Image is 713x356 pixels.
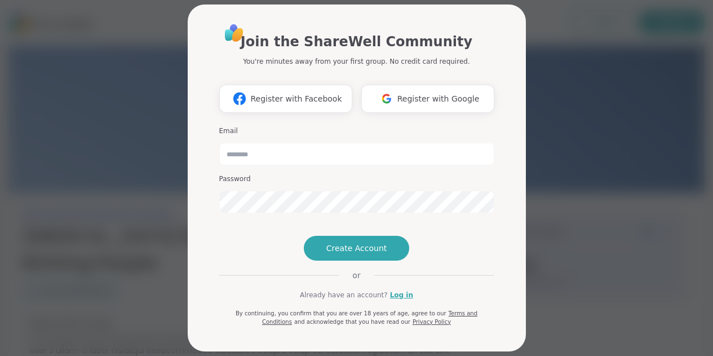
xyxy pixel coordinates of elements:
[326,243,387,254] span: Create Account
[390,290,413,300] a: Log in
[397,93,480,105] span: Register with Google
[236,310,446,317] span: By continuing, you confirm that you are over 18 years of age, agree to our
[262,310,477,325] a: Terms and Conditions
[241,32,472,52] h1: Join the ShareWell Community
[219,174,494,184] h3: Password
[304,236,410,261] button: Create Account
[219,126,494,136] h3: Email
[339,270,374,281] span: or
[219,85,352,113] button: Register with Facebook
[300,290,388,300] span: Already have an account?
[413,319,451,325] a: Privacy Policy
[229,88,250,109] img: ShareWell Logomark
[294,319,410,325] span: and acknowledge that you have read our
[250,93,342,105] span: Register with Facebook
[222,20,247,46] img: ShareWell Logo
[376,88,397,109] img: ShareWell Logomark
[243,56,470,67] p: You're minutes away from your first group. No credit card required.
[361,85,494,113] button: Register with Google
